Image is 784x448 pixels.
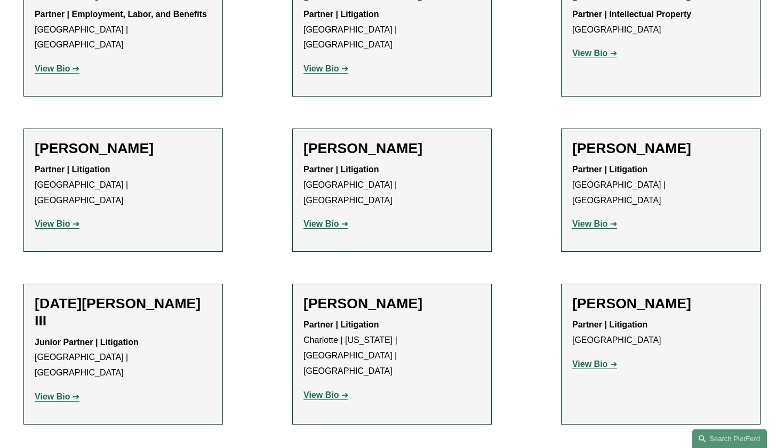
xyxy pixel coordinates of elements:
[572,140,749,157] h2: [PERSON_NAME]
[35,7,212,53] p: [GEOGRAPHIC_DATA] | [GEOGRAPHIC_DATA]
[572,49,607,58] strong: View Bio
[303,320,379,329] strong: Partner | Litigation
[303,140,481,157] h2: [PERSON_NAME]
[572,295,749,312] h2: [PERSON_NAME]
[303,64,348,73] a: View Bio
[35,338,139,347] strong: Junior Partner | Litigation
[303,64,339,73] strong: View Bio
[572,165,647,174] strong: Partner | Litigation
[572,49,617,58] a: View Bio
[572,10,691,19] strong: Partner | Intellectual Property
[303,295,481,312] h2: [PERSON_NAME]
[35,165,110,174] strong: Partner | Litigation
[572,7,749,38] p: [GEOGRAPHIC_DATA]
[35,219,79,228] a: View Bio
[572,162,749,208] p: [GEOGRAPHIC_DATA] | [GEOGRAPHIC_DATA]
[35,295,212,329] h2: [DATE][PERSON_NAME] III
[303,317,481,379] p: Charlotte | [US_STATE] | [GEOGRAPHIC_DATA] | [GEOGRAPHIC_DATA]
[35,162,212,208] p: [GEOGRAPHIC_DATA] | [GEOGRAPHIC_DATA]
[35,64,70,73] strong: View Bio
[35,335,212,381] p: [GEOGRAPHIC_DATA] | [GEOGRAPHIC_DATA]
[303,165,379,174] strong: Partner | Litigation
[35,64,79,73] a: View Bio
[35,219,70,228] strong: View Bio
[572,317,749,348] p: [GEOGRAPHIC_DATA]
[35,392,70,401] strong: View Bio
[35,10,207,19] strong: Partner | Employment, Labor, and Benefits
[303,219,348,228] a: View Bio
[572,359,607,369] strong: View Bio
[303,7,481,53] p: [GEOGRAPHIC_DATA] | [GEOGRAPHIC_DATA]
[572,219,607,228] strong: View Bio
[303,10,379,19] strong: Partner | Litigation
[303,390,348,399] a: View Bio
[572,320,647,329] strong: Partner | Litigation
[572,219,617,228] a: View Bio
[35,392,79,401] a: View Bio
[303,162,481,208] p: [GEOGRAPHIC_DATA] | [GEOGRAPHIC_DATA]
[35,140,212,157] h2: [PERSON_NAME]
[303,219,339,228] strong: View Bio
[692,429,767,448] a: Search this site
[572,359,617,369] a: View Bio
[303,390,339,399] strong: View Bio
